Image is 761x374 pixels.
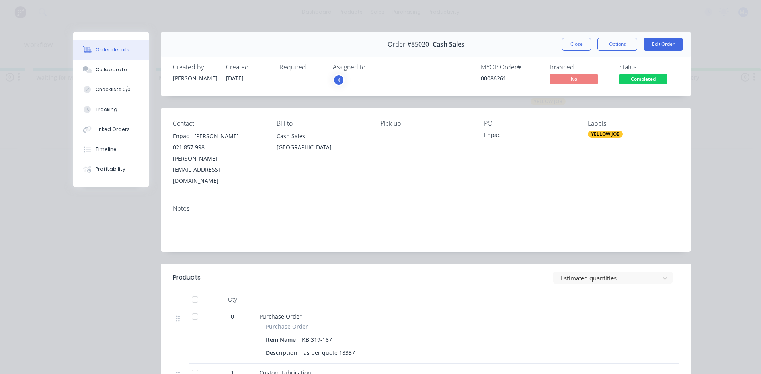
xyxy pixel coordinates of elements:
div: [PERSON_NAME] [173,74,217,82]
button: Options [597,38,637,51]
div: Description [266,347,300,358]
button: Close [562,38,591,51]
span: Completed [619,74,667,84]
div: Checklists 0/0 [96,86,131,93]
div: Notes [173,205,679,212]
div: Collaborate [96,66,127,73]
div: Tracking [96,106,117,113]
button: Timeline [73,139,149,159]
button: Order details [73,40,149,60]
div: Contact [173,120,264,127]
button: Profitability [73,159,149,179]
div: Required [279,63,323,71]
div: YELLOW JOB [588,131,623,138]
div: PO [484,120,575,127]
div: Created [226,63,270,71]
div: Enpac [484,131,575,142]
div: [PERSON_NAME][EMAIL_ADDRESS][DOMAIN_NAME] [173,153,264,186]
span: 0 [231,312,234,321]
div: Qty [209,292,256,307]
div: 00086261 [481,74,541,82]
div: Item Name [266,334,299,345]
button: K [333,74,345,86]
div: Cash Sales[GEOGRAPHIC_DATA], [277,131,368,156]
button: Tracking [73,100,149,119]
div: Enpac - [PERSON_NAME] [173,131,264,142]
span: No [550,74,598,84]
button: Collaborate [73,60,149,80]
button: Completed [619,74,667,86]
div: Timeline [96,146,117,153]
div: Products [173,273,201,282]
button: Linked Orders [73,119,149,139]
div: Status [619,63,679,71]
div: Assigned to [333,63,412,71]
span: Order #85020 - [388,41,433,48]
div: as per quote 18337 [300,347,358,358]
div: Labels [588,120,679,127]
div: Order details [96,46,129,53]
div: KB 319-187 [299,334,335,345]
div: [GEOGRAPHIC_DATA], [277,142,368,153]
div: Profitability [96,166,125,173]
div: Cash Sales [277,131,368,142]
div: 021 857 998 [173,142,264,153]
span: Purchase Order [266,322,308,331]
button: Edit Order [644,38,683,51]
button: Checklists 0/0 [73,80,149,100]
div: Invoiced [550,63,610,71]
span: [DATE] [226,74,244,82]
div: Created by [173,63,217,71]
div: Bill to [277,120,368,127]
div: Pick up [380,120,472,127]
span: Cash Sales [433,41,464,48]
div: Linked Orders [96,126,130,133]
div: Enpac - [PERSON_NAME]021 857 998[PERSON_NAME][EMAIL_ADDRESS][DOMAIN_NAME] [173,131,264,186]
div: MYOB Order # [481,63,541,71]
span: Purchase Order [260,313,302,320]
